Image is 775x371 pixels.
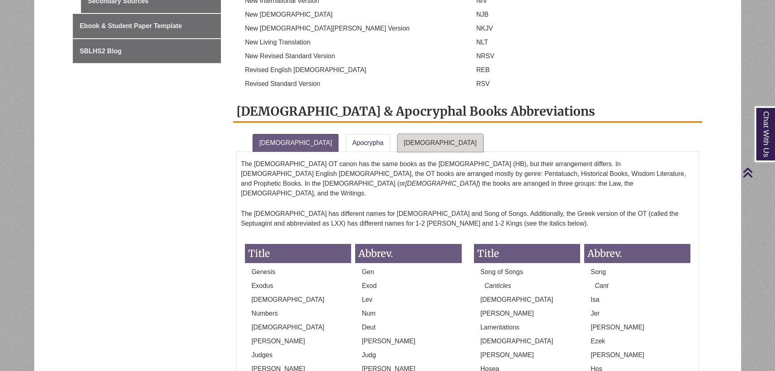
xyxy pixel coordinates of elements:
[355,281,461,291] p: Exod
[245,244,351,263] h3: Title
[470,51,697,61] p: NRSV
[73,14,221,38] a: Ebook & Student Paper Template
[355,267,461,277] p: Gen
[470,10,697,20] p: NJB
[474,244,580,263] h3: Title
[595,282,609,289] em: Cant
[405,180,478,187] em: [DEMOGRAPHIC_DATA]
[474,309,580,318] p: [PERSON_NAME]
[238,65,466,75] p: Revised English [DEMOGRAPHIC_DATA]
[233,101,702,123] h2: [DEMOGRAPHIC_DATA] & Apocryphal Books Abbreviations
[584,323,690,332] p: [PERSON_NAME]
[584,295,690,305] p: Isa
[241,156,694,202] p: The [DEMOGRAPHIC_DATA] OT canon has the same books as the [DEMOGRAPHIC_DATA] (HB), but their arra...
[584,350,690,360] p: [PERSON_NAME]
[584,309,690,318] p: Jer
[80,48,122,55] span: SBLHS2 Blog
[245,295,351,305] p: [DEMOGRAPHIC_DATA]
[584,267,690,277] p: Song
[474,336,580,346] p: [DEMOGRAPHIC_DATA]
[346,134,390,152] a: Apocrypha
[73,39,221,64] a: SBLHS2 Blog
[245,309,351,318] p: Numbers
[241,206,694,232] p: The [DEMOGRAPHIC_DATA] has different names for [DEMOGRAPHIC_DATA] and Song of Songs. Additionally...
[80,22,182,29] span: Ebook & Student Paper Template
[485,282,511,289] em: Canticles
[245,281,351,291] p: Exodus
[238,24,466,33] p: New [DEMOGRAPHIC_DATA][PERSON_NAME] Version
[474,267,580,277] p: Song of Songs
[238,37,466,47] p: New Living Translation
[253,134,338,152] a: [DEMOGRAPHIC_DATA]
[470,24,697,33] p: NKJV
[397,134,483,152] a: [DEMOGRAPHIC_DATA]
[474,295,580,305] p: [DEMOGRAPHIC_DATA]
[474,350,580,360] p: [PERSON_NAME]
[355,323,461,332] p: Deut
[470,79,697,89] p: RSV
[245,336,351,346] p: [PERSON_NAME]
[355,295,461,305] p: Lev
[470,37,697,47] p: NLT
[238,79,466,89] p: Revised Standard Version
[355,350,461,360] p: Judg
[584,336,690,346] p: Ezek
[355,309,461,318] p: Num
[245,267,351,277] p: Genesis
[238,51,466,61] p: New Revised Standard Version
[355,244,461,263] h3: Abbrev.
[474,323,580,332] p: Lamentations
[238,10,466,20] p: New [DEMOGRAPHIC_DATA]
[245,350,351,360] p: Judges
[470,65,697,75] p: REB
[355,336,461,346] p: [PERSON_NAME]
[584,244,690,263] h3: Abbrev.
[245,323,351,332] p: [DEMOGRAPHIC_DATA]
[742,167,773,178] a: Back to Top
